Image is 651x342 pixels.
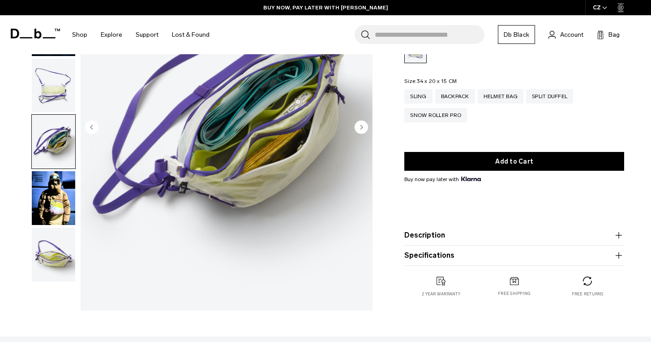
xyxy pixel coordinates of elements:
[85,120,99,135] button: Previous slide
[404,78,457,84] legend: Size:
[498,291,531,297] p: Free shipping
[32,171,75,225] img: Weigh Lighter Sling 10L Aurora
[498,25,535,44] a: Db Black
[355,120,368,135] button: Next slide
[417,78,457,84] span: 34 x 20 x 15 CM
[478,89,524,104] a: Helmet Bag
[136,19,158,51] a: Support
[31,114,76,169] button: Weigh_Lighter_Sling_10L_3.png
[101,19,122,51] a: Explore
[404,250,624,261] button: Specifications
[32,59,75,113] img: Weigh_Lighter_Sling_10L_2.png
[572,291,604,297] p: Free returns
[461,177,480,181] img: {"height" => 20, "alt" => "Klarna"}
[404,175,480,183] span: Buy now pay later with
[32,228,75,281] img: Weigh_Lighter_Sling_10L_4.png
[72,19,87,51] a: Shop
[31,171,76,225] button: Weigh Lighter Sling 10L Aurora
[404,230,624,241] button: Description
[172,19,210,51] a: Lost & Found
[422,291,460,297] p: 2 year warranty
[65,15,216,54] nav: Main Navigation
[263,4,388,12] a: BUY NOW, PAY LATER WITH [PERSON_NAME]
[31,227,76,282] button: Weigh_Lighter_Sling_10L_4.png
[404,89,432,104] a: Sling
[597,29,620,40] button: Bag
[435,89,475,104] a: Backpack
[404,152,624,171] button: Add to Cart
[404,108,467,122] a: Snow Roller Pro
[608,30,620,39] span: Bag
[32,115,75,169] img: Weigh_Lighter_Sling_10L_3.png
[31,58,76,113] button: Weigh_Lighter_Sling_10L_2.png
[548,29,583,40] a: Account
[526,89,573,104] a: Split Duffel
[560,30,583,39] span: Account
